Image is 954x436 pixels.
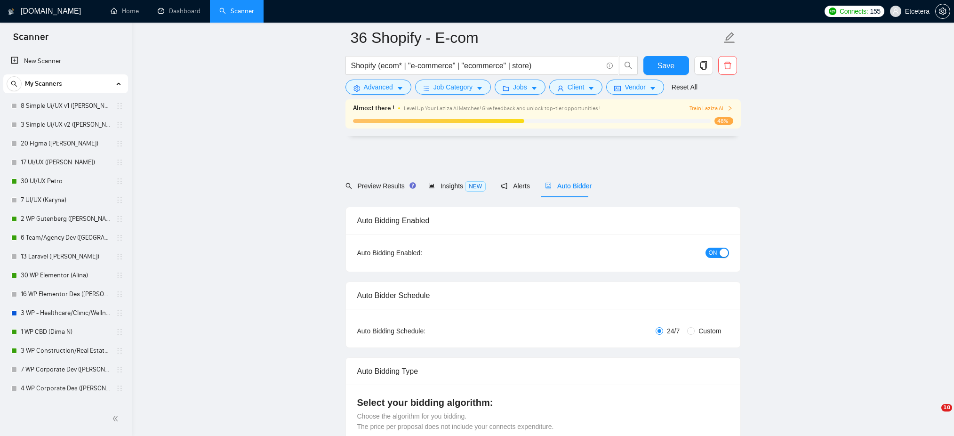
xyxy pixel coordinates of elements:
a: 2 WP Gutenberg ([PERSON_NAME] Br) [21,210,110,228]
span: edit [723,32,736,44]
a: New Scanner [11,52,120,71]
span: info-circle [607,63,613,69]
div: Auto Bidding Type [357,358,729,385]
li: New Scanner [3,52,128,71]
span: Preview Results [345,182,413,190]
span: user [892,8,899,15]
button: setting [935,4,950,19]
a: 3 WP - Healthcare/Clinic/Wellness/Beauty (Dima N) [21,304,110,323]
a: 16 WP Elementor Des ([PERSON_NAME]) [21,285,110,304]
a: 17 UI/UX ([PERSON_NAME]) [21,153,110,172]
span: holder [116,140,123,147]
a: setting [935,8,950,15]
span: 155 [870,6,880,16]
div: Auto Bidding Enabled: [357,248,481,258]
span: Jobs [513,82,527,92]
span: holder [116,102,123,110]
span: NEW [465,181,486,192]
button: Save [643,56,689,75]
span: delete [719,61,737,70]
span: holder [116,385,123,392]
input: Search Freelance Jobs... [351,60,602,72]
img: upwork-logo.png [829,8,836,15]
span: Alerts [501,182,530,190]
span: holder [116,272,123,279]
span: Connects: [840,6,868,16]
div: Tooltip anchor [409,181,417,190]
span: caret-down [531,85,537,92]
a: homeHome [111,7,139,15]
span: 24/7 [663,326,683,336]
span: holder [116,215,123,223]
button: delete [718,56,737,75]
span: holder [116,291,123,298]
button: barsJob Categorycaret-down [415,80,491,95]
span: My Scanners [25,74,62,93]
span: setting [353,85,360,92]
span: Custom [695,326,725,336]
button: Train Laziza AI [689,104,733,113]
span: holder [116,196,123,204]
span: Client [568,82,585,92]
button: idcardVendorcaret-down [606,80,664,95]
span: notification [501,183,507,189]
span: Vendor [625,82,645,92]
span: Job Category [433,82,473,92]
a: 7 WP Corporate Dev ([PERSON_NAME] B) [21,360,110,379]
span: holder [116,178,123,185]
span: Level Up Your Laziza AI Matches! Give feedback and unlock top-tier opportunities ! [404,105,601,112]
a: 8 Simple Ui/UX v1 ([PERSON_NAME]) [21,97,110,115]
span: robot [545,183,552,189]
span: caret-down [588,85,594,92]
button: search [619,56,638,75]
span: holder [116,366,123,373]
span: Insights [428,182,486,190]
span: holder [116,159,123,166]
div: Auto Bidding Enabled [357,207,729,234]
button: settingAdvancedcaret-down [345,80,411,95]
span: holder [116,309,123,317]
span: caret-down [649,85,656,92]
span: bars [423,85,430,92]
a: searchScanner [219,7,254,15]
div: Auto Bidder Schedule [357,282,729,309]
a: Reset All [672,82,697,92]
span: holder [116,328,123,336]
a: 6 Team/Agency Dev ([GEOGRAPHIC_DATA]) [21,228,110,247]
a: 4 WP Corporate Des ([PERSON_NAME]) [21,379,110,398]
img: logo [8,4,15,19]
span: folder [503,85,509,92]
a: dashboardDashboard [158,7,200,15]
span: copy [695,61,713,70]
span: caret-down [397,85,403,92]
button: search [7,76,22,91]
span: idcard [614,85,621,92]
button: userClientcaret-down [549,80,603,95]
a: 20 Figma ([PERSON_NAME]) [21,134,110,153]
button: folderJobscaret-down [495,80,545,95]
a: 1 WP CBD (Dima N) [21,323,110,341]
iframe: Intercom live chat [922,404,945,427]
a: 30 WP Elementor (Alina) [21,266,110,285]
span: Advanced [364,82,393,92]
span: user [557,85,564,92]
span: holder [116,347,123,355]
span: holder [116,234,123,242]
span: Auto Bidder [545,182,592,190]
h4: Select your bidding algorithm: [357,396,729,409]
div: Auto Bidding Schedule: [357,326,481,336]
input: Scanner name... [351,26,722,49]
a: 7 UI/UX (Karyna) [21,191,110,210]
span: search [7,81,21,87]
span: holder [116,253,123,260]
span: ON [709,248,717,258]
span: search [619,61,637,70]
button: copy [694,56,713,75]
span: holder [116,121,123,129]
a: 13 Laravel ([PERSON_NAME]) [21,247,110,266]
span: search [345,183,352,189]
span: 10 [941,404,952,412]
span: Scanner [6,30,56,50]
a: 7 WP E-commerce Development ([PERSON_NAME] B) [21,398,110,417]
